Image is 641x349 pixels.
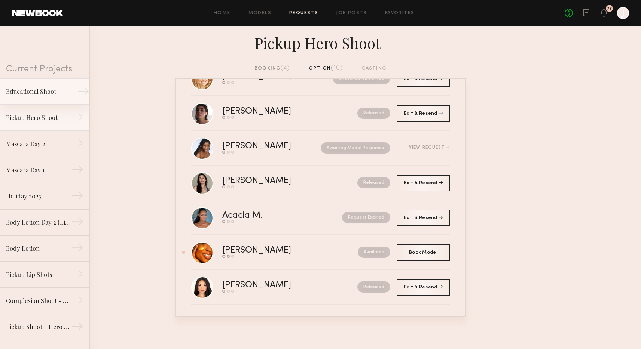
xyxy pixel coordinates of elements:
[404,181,443,185] span: Edit & Resend
[409,250,437,255] span: Book Model
[71,268,83,283] div: →
[214,11,231,16] a: Home
[357,177,390,188] nb-request-status: Released
[607,7,612,11] div: 73
[222,281,324,290] div: [PERSON_NAME]
[71,216,83,231] div: →
[321,142,390,154] nb-request-status: Awaiting Model Response
[191,270,450,305] a: [PERSON_NAME]Released
[6,113,71,122] div: Pickup Hero Shoot
[358,247,390,258] nb-request-status: Available
[248,11,271,16] a: Models
[191,131,450,166] a: [PERSON_NAME]Awaiting Model ResponseView Request
[71,242,83,257] div: →
[6,139,71,148] div: Mascara Day 2
[222,177,324,185] div: [PERSON_NAME]
[71,137,83,152] div: →
[71,111,83,126] div: →
[404,285,443,290] span: Edit & Resend
[6,244,71,253] div: Body Lotion
[385,11,415,16] a: Favorites
[404,111,443,116] span: Edit & Resend
[6,296,71,305] div: Complexion Shoot - CC Cream + Concealer
[357,108,390,119] nb-request-status: Released
[336,11,367,16] a: Job Posts
[191,166,450,200] a: [PERSON_NAME]Released
[6,270,71,279] div: Pickup Lip Shots
[222,211,302,220] div: Acacia M.
[289,11,318,16] a: Requests
[6,322,71,331] div: Pickup Shoot _ Hero Products
[191,96,450,131] a: [PERSON_NAME]Released
[6,166,71,174] div: Mascara Day 1
[342,212,390,223] nb-request-status: Request Expired
[357,281,390,293] nb-request-status: Released
[222,142,306,151] div: [PERSON_NAME]
[617,7,629,19] a: J
[71,163,83,178] div: →
[222,107,324,116] div: [PERSON_NAME]
[404,77,443,81] span: Edit & Resend
[281,65,290,71] span: (4)
[175,32,466,52] div: Pickup Hero Shoot
[222,246,324,255] div: [PERSON_NAME]
[77,85,89,100] div: →
[71,320,83,335] div: →
[71,189,83,204] div: →
[191,200,450,235] a: Acacia M.Request Expired
[6,192,71,201] div: Holiday 2025
[254,64,290,72] div: booking
[71,294,83,309] div: →
[6,218,71,227] div: Body Lotion Day 2 (Lip Macros)
[191,235,450,270] a: [PERSON_NAME]Available
[6,87,71,96] div: Educational Shoot
[409,145,450,150] div: View Request
[404,216,443,220] span: Edit & Resend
